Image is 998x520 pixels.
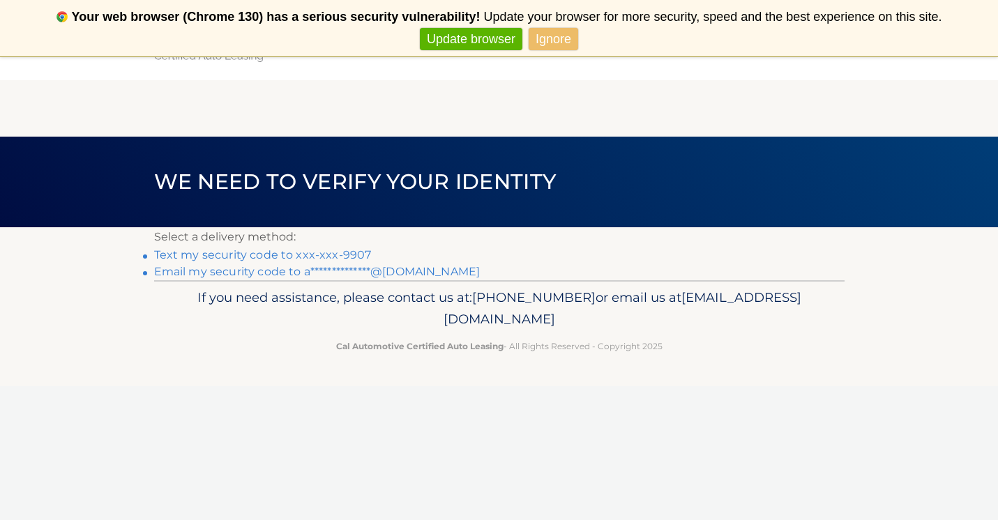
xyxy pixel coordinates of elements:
p: - All Rights Reserved - Copyright 2025 [163,339,836,353]
b: Your web browser (Chrome 130) has a serious security vulnerability! [72,10,481,24]
span: Update your browser for more security, speed and the best experience on this site. [483,10,942,24]
a: Ignore [529,28,578,51]
p: If you need assistance, please contact us at: or email us at [163,286,836,331]
a: Text my security code to xxx-xxx-9907 [154,248,372,261]
span: [PHONE_NUMBER] [472,289,596,305]
a: Update browser [420,28,522,51]
strong: Cal Automotive Certified Auto Leasing [336,341,504,351]
span: We need to verify your identity [154,169,557,194]
p: Select a delivery method: [154,227,845,247]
